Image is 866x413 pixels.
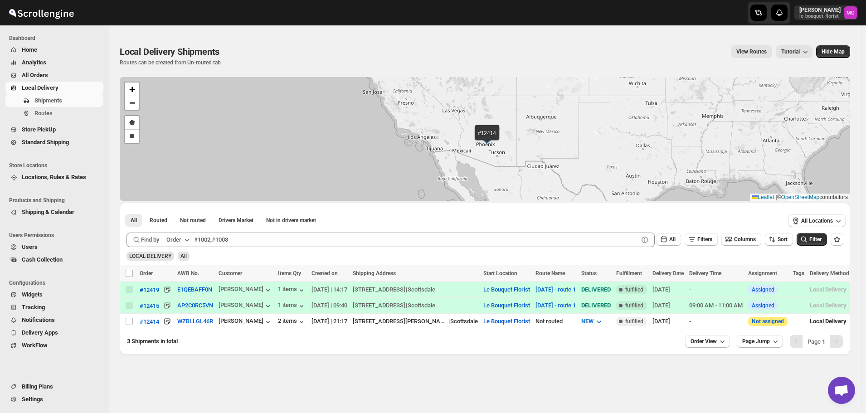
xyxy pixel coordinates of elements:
[22,383,53,390] span: Billing Plans
[748,270,777,277] span: Assignment
[194,233,638,247] input: #1002,#1003
[625,318,643,325] span: fulfilled
[483,302,530,309] button: Le Bouquet Florist
[22,72,48,78] span: All Orders
[581,301,611,310] div: DELIVERED
[778,236,788,243] span: Sort
[752,194,774,200] a: Leaflet
[22,396,43,403] span: Settings
[140,301,159,310] button: #12415
[822,48,845,55] span: Hide Map
[131,217,137,224] span: All
[752,318,784,325] button: Not assigned
[278,286,306,295] button: 1 items
[177,270,199,277] span: AWB No.
[483,270,517,277] span: Start Location
[799,6,841,14] p: [PERSON_NAME]
[480,134,494,144] img: Marker
[5,288,103,301] button: Widgets
[34,110,53,117] span: Routes
[535,286,576,293] button: [DATE] - route 1
[788,214,846,227] button: All Locations
[804,314,862,329] button: Local Delivery
[794,5,858,20] button: User menu
[652,301,684,310] div: [DATE]
[810,270,849,277] span: Delivery Method
[127,338,178,345] span: 3 Shipments in total
[129,83,135,95] span: +
[790,335,843,348] nav: Pagination
[669,236,676,243] span: All
[129,97,135,108] span: −
[828,377,855,404] a: Open chat
[737,335,783,348] button: Page Jump
[9,232,104,239] span: Users Permissions
[535,302,576,309] button: [DATE] - route 1
[483,318,530,325] button: Le Bouquet Florist
[353,270,396,277] span: Shipping Address
[261,214,321,227] button: Un-claimable
[22,59,46,66] span: Analytics
[175,214,211,227] button: Unrouted
[140,302,159,309] div: #12415
[22,174,86,180] span: Locations, Rules & Rates
[535,270,565,277] span: Route Name
[483,286,530,293] button: Le Bouquet Florist
[5,393,103,406] button: Settings
[581,285,611,294] div: DELIVERED
[219,217,253,224] span: Drivers Market
[219,317,272,326] button: [PERSON_NAME]
[5,301,103,314] button: Tracking
[5,206,103,219] button: Shipping & Calendar
[353,317,448,326] div: [STREET_ADDRESS][PERSON_NAME]
[22,139,69,146] span: Standard Shipping
[219,286,272,295] button: [PERSON_NAME]
[22,126,56,133] span: Store PickUp
[797,233,827,246] button: Filter
[353,285,478,294] div: |
[685,335,730,348] button: Order View
[781,49,800,55] span: Tutorial
[177,302,213,309] button: AP2C0RC5VN
[765,233,793,246] button: Sort
[535,317,576,326] div: Not routed
[652,317,684,326] div: [DATE]
[140,285,159,294] button: #12419
[22,243,38,250] span: Users
[752,302,774,309] button: Assigned
[5,241,103,253] button: Users
[685,233,718,246] button: Filters
[9,279,104,287] span: Configurations
[689,317,743,326] div: -
[213,214,259,227] button: Claimable
[5,253,103,266] button: Cash Collection
[480,132,494,142] img: Marker
[581,318,594,325] span: NEW
[742,338,770,345] span: Page Jump
[616,270,642,277] span: Fulfillment
[144,214,173,227] button: Routed
[689,301,743,310] div: 09:00 AM - 11:00 AM
[34,97,62,104] span: Shipments
[140,318,159,325] div: #12414
[689,285,743,294] div: -
[9,34,104,42] span: Dashboard
[781,194,820,200] a: OpenStreetMap
[450,317,478,326] div: Scottsdale
[353,301,405,310] div: [STREET_ADDRESS]
[731,45,772,58] button: view route
[278,301,306,311] button: 1 items
[625,286,643,293] span: fulfilled
[311,301,347,310] div: [DATE] | 09:40
[691,338,717,345] span: Order View
[22,84,58,91] span: Local Delivery
[22,304,45,311] span: Tracking
[125,214,142,227] button: All
[125,116,139,130] a: Draw a polygon
[847,10,855,16] text: MG
[801,217,833,224] span: All Locations
[353,301,478,310] div: |
[180,253,187,259] span: All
